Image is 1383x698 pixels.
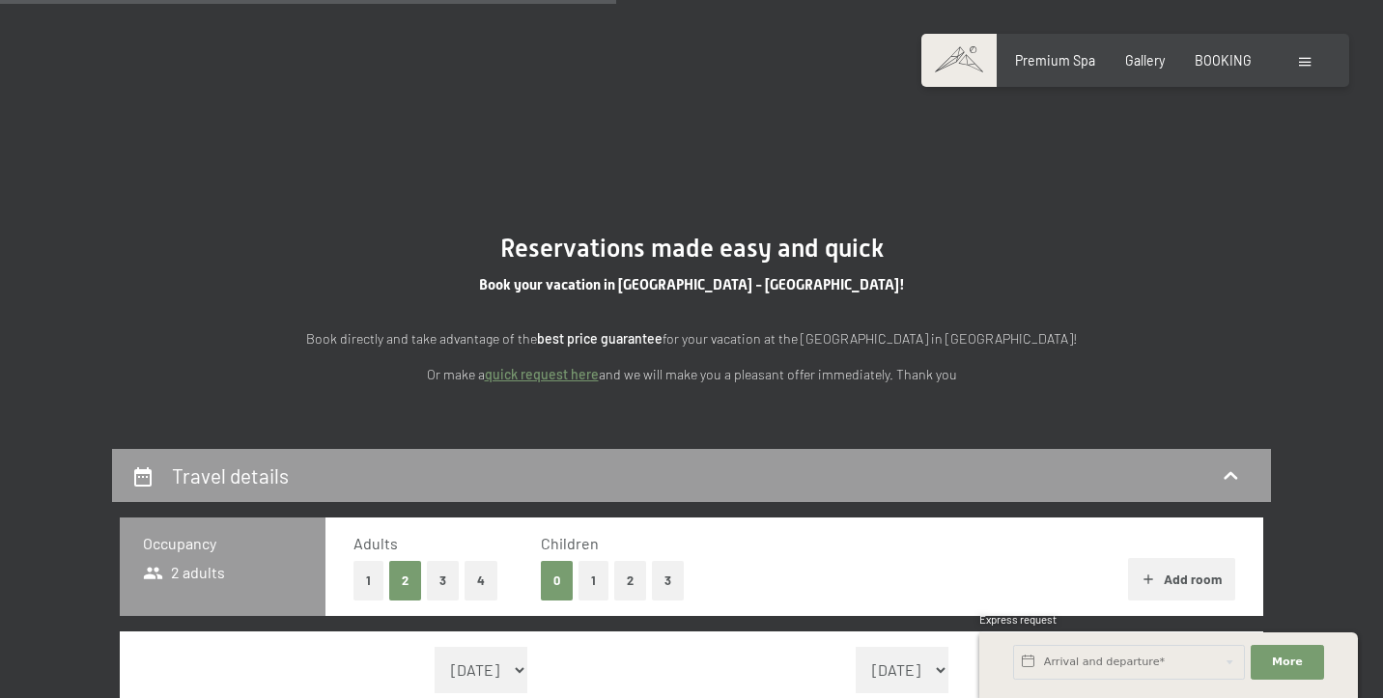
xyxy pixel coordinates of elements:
p: Or make a and we will make you a pleasant offer immediately. Thank you [267,364,1116,386]
button: 2 [614,561,646,600]
span: Reservations made easy and quick [500,234,884,263]
span: Children [541,534,599,552]
strong: best price guarantee [537,330,663,347]
span: Express request [979,613,1057,626]
span: Book your vacation in [GEOGRAPHIC_DATA] - [GEOGRAPHIC_DATA]! [479,276,905,293]
span: More [1272,655,1303,670]
span: 2 adults [143,562,225,583]
button: 1 [353,561,383,600]
a: Premium Spa [1015,52,1095,69]
a: quick request here [485,366,599,382]
button: 3 [427,561,459,600]
a: BOOKING [1195,52,1252,69]
button: Add room [1128,558,1235,600]
button: 1 [579,561,608,600]
p: Book directly and take advantage of the for your vacation at the [GEOGRAPHIC_DATA] in [GEOGRAPHIC... [267,328,1116,350]
button: 4 [465,561,497,600]
span: Adults [353,534,398,552]
h2: Travel details [172,463,289,488]
a: Gallery [1125,52,1165,69]
button: More [1251,645,1324,680]
h3: Occupancy [143,533,302,554]
button: 2 [389,561,421,600]
button: 3 [652,561,684,600]
button: 0 [541,561,573,600]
